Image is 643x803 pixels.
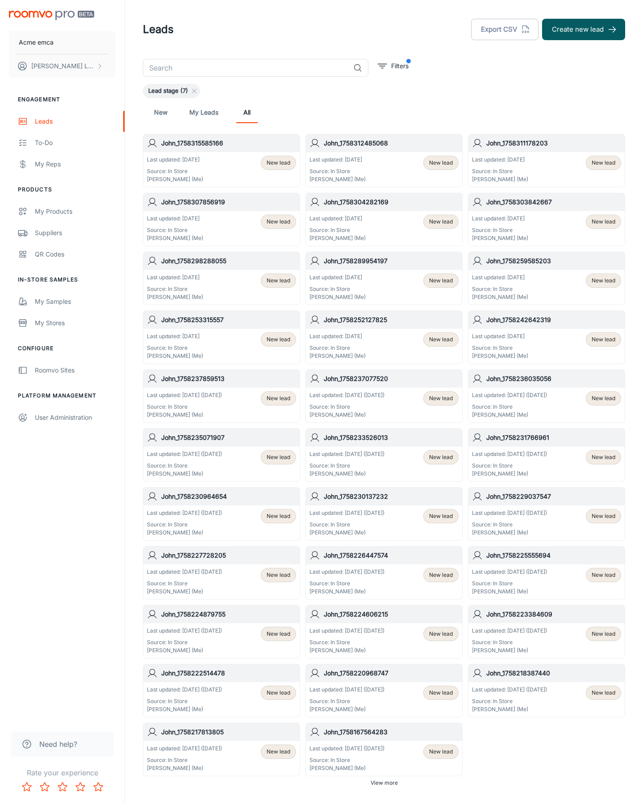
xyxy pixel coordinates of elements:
a: John_1758237077520Last updated: [DATE] ([DATE])Source: In Store[PERSON_NAME] (Me)New lead [305,369,463,423]
p: Source: In Store [147,756,222,764]
span: New lead [592,453,615,461]
div: Roomvo Sites [35,365,116,375]
img: Roomvo PRO Beta [9,11,94,20]
p: Last updated: [DATE] ([DATE]) [472,450,547,458]
p: Last updated: [DATE] ([DATE]) [147,568,222,576]
p: [PERSON_NAME] (Me) [472,234,528,242]
a: John_1758242642319Last updated: [DATE]Source: In Store[PERSON_NAME] (Me)New lead [468,310,625,364]
p: Last updated: [DATE] [309,156,366,164]
input: Search [143,59,350,77]
p: Source: In Store [147,403,222,411]
a: My Leads [189,102,218,123]
a: John_1758312485068Last updated: [DATE]Source: In Store[PERSON_NAME] (Me)New lead [305,134,463,187]
h6: John_1758227728205 [161,551,296,560]
div: To-do [35,138,116,148]
h6: John_1758223384609 [486,609,621,619]
a: John_1758229037547Last updated: [DATE] ([DATE])Source: In Store[PERSON_NAME] (Me)New lead [468,487,625,541]
span: New lead [592,689,615,697]
p: Source: In Store [309,697,384,705]
span: New lead [429,689,453,697]
p: Last updated: [DATE] [309,332,366,340]
p: Last updated: [DATE] ([DATE]) [309,450,384,458]
p: Last updated: [DATE] [472,273,528,281]
span: New lead [267,630,290,638]
p: Last updated: [DATE] [147,332,203,340]
p: [PERSON_NAME] (Me) [147,352,203,360]
p: Source: In Store [147,462,222,470]
p: [PERSON_NAME] (Me) [309,175,366,183]
p: Last updated: [DATE] ([DATE]) [309,627,384,635]
button: Rate 4 star [71,778,89,796]
h6: John_1758167564283 [324,727,459,737]
p: Source: In Store [472,226,528,234]
p: Source: In Store [309,226,366,234]
h6: John_1758289954197 [324,256,459,266]
a: John_1758303842667Last updated: [DATE]Source: In Store[PERSON_NAME] (Me)New lead [468,193,625,246]
a: John_1758307856919Last updated: [DATE]Source: In Store[PERSON_NAME] (Me)New lead [143,193,300,246]
p: [PERSON_NAME] (Me) [147,470,222,478]
p: Last updated: [DATE] [472,156,528,164]
button: Rate 1 star [18,778,36,796]
span: New lead [592,630,615,638]
div: Suppliers [35,228,116,238]
button: Export CSV [471,19,539,40]
span: New lead [267,218,290,226]
a: John_1758315585166Last updated: [DATE]Source: In Store[PERSON_NAME] (Me)New lead [143,134,300,187]
span: New lead [267,571,290,579]
p: [PERSON_NAME] (Me) [472,646,547,654]
p: [PERSON_NAME] Leaptools [31,61,94,71]
p: Last updated: [DATE] ([DATE]) [309,686,384,694]
a: John_1758289954197Last updated: [DATE]Source: In Store[PERSON_NAME] (Me)New lead [305,252,463,305]
p: Last updated: [DATE] ([DATE]) [309,745,384,753]
p: Source: In Store [147,285,203,293]
a: John_1758167564283Last updated: [DATE] ([DATE])Source: In Store[PERSON_NAME] (Me)New lead [305,723,463,776]
p: Last updated: [DATE] [472,215,528,223]
p: Source: In Store [147,521,222,529]
p: Last updated: [DATE] ([DATE]) [472,509,547,517]
p: Source: In Store [147,697,222,705]
p: Source: In Store [147,226,203,234]
p: Source: In Store [309,167,366,175]
p: Acme emca [19,37,54,47]
p: Last updated: [DATE] ([DATE]) [472,627,547,635]
p: Source: In Store [472,697,547,705]
a: New [150,102,171,123]
p: [PERSON_NAME] (Me) [147,646,222,654]
p: Last updated: [DATE] ([DATE]) [472,686,547,694]
p: Source: In Store [472,462,547,470]
span: New lead [429,748,453,756]
span: New lead [267,748,290,756]
span: New lead [267,394,290,402]
div: QR Codes [35,249,116,259]
button: Rate 2 star [36,778,54,796]
p: Source: In Store [147,344,203,352]
h6: John_1758242642319 [486,315,621,325]
a: John_1758225555694Last updated: [DATE] ([DATE])Source: In Store[PERSON_NAME] (Me)New lead [468,546,625,600]
h6: John_1758304282169 [324,197,459,207]
a: John_1758218387440Last updated: [DATE] ([DATE])Source: In Store[PERSON_NAME] (Me)New lead [468,664,625,717]
span: New lead [592,277,615,285]
p: [PERSON_NAME] (Me) [147,588,222,596]
a: All [236,102,258,123]
p: [PERSON_NAME] (Me) [147,234,203,242]
span: New lead [429,335,453,344]
p: Source: In Store [309,462,384,470]
p: [PERSON_NAME] (Me) [472,293,528,301]
p: [PERSON_NAME] (Me) [309,529,384,537]
div: My Stores [35,318,116,328]
span: New lead [267,335,290,344]
a: John_1758237859513Last updated: [DATE] ([DATE])Source: In Store[PERSON_NAME] (Me)New lead [143,369,300,423]
p: Last updated: [DATE] ([DATE]) [472,391,547,399]
h6: John_1758229037547 [486,492,621,501]
p: Last updated: [DATE] [309,215,366,223]
h6: John_1758303842667 [486,197,621,207]
a: John_1758226447574Last updated: [DATE] ([DATE])Source: In Store[PERSON_NAME] (Me)New lead [305,546,463,600]
p: Source: In Store [472,167,528,175]
a: John_1758259585203Last updated: [DATE]Source: In Store[PERSON_NAME] (Me)New lead [468,252,625,305]
h6: John_1758253315557 [161,315,296,325]
p: Source: In Store [309,403,384,411]
p: Last updated: [DATE] ([DATE]) [309,509,384,517]
p: [PERSON_NAME] (Me) [472,175,528,183]
p: [PERSON_NAME] (Me) [472,529,547,537]
a: John_1758223384609Last updated: [DATE] ([DATE])Source: In Store[PERSON_NAME] (Me)New lead [468,605,625,658]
